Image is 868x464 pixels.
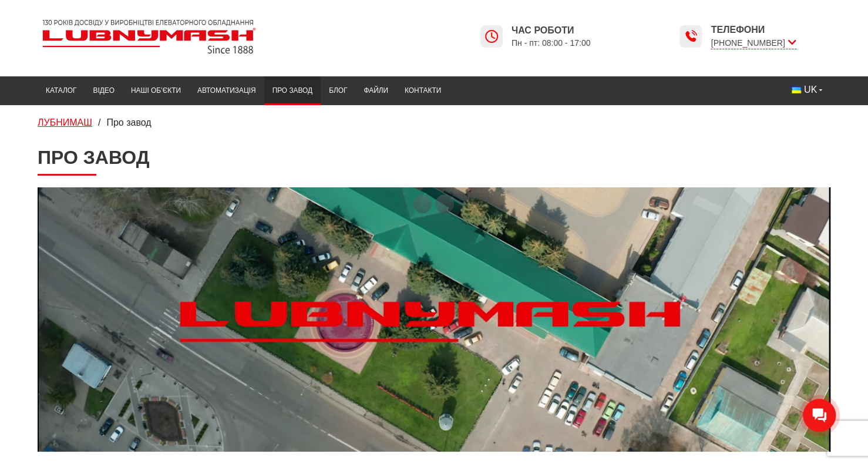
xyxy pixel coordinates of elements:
[38,146,830,176] h1: Про завод
[38,117,92,127] a: ЛУБНИМАШ
[396,79,449,102] a: Контакти
[512,38,591,49] span: Пн - пт: 08:00 - 17:00
[123,79,189,102] a: Наші об’єкти
[321,79,355,102] a: Блог
[38,79,85,102] a: Каталог
[106,117,151,127] span: Про завод
[485,29,499,43] img: Lubnymash time icon
[804,83,817,96] span: UK
[711,37,796,49] span: [PHONE_NUMBER]
[783,79,830,100] button: UK
[711,23,796,36] span: Телефони
[355,79,396,102] a: Файли
[189,79,264,102] a: Автоматизація
[85,79,122,102] a: Відео
[512,24,591,37] span: Час роботи
[792,87,801,93] img: Українська
[684,29,698,43] img: Lubnymash time icon
[98,117,100,127] span: /
[38,15,261,59] img: Lubnymash
[264,79,321,102] a: Про завод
